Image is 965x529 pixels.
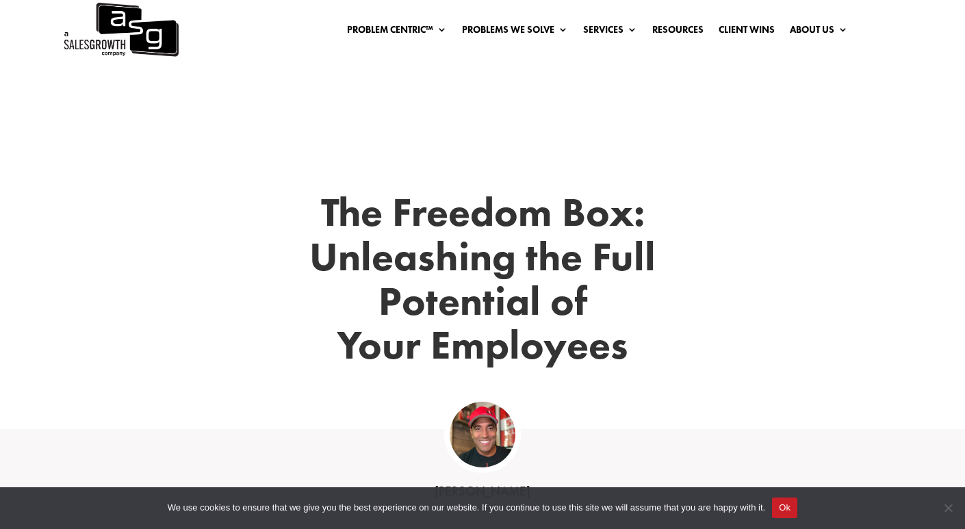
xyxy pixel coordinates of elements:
span: We use cookies to ensure that we give you the best experience on our website. If you continue to ... [168,501,765,515]
img: ASG Co_alternate lockup (1) [450,402,515,467]
button: Ok [772,498,797,518]
span: No [941,501,955,515]
a: Problem Centric™ [347,25,447,40]
h1: The Freedom Box: Unleashing the Full Potential of Your Employees [257,190,708,374]
a: Problems We Solve [462,25,568,40]
a: About Us [790,25,848,40]
a: Resources [652,25,704,40]
a: Client Wins [719,25,775,40]
a: Services [583,25,637,40]
div: [PERSON_NAME] [270,482,695,501]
